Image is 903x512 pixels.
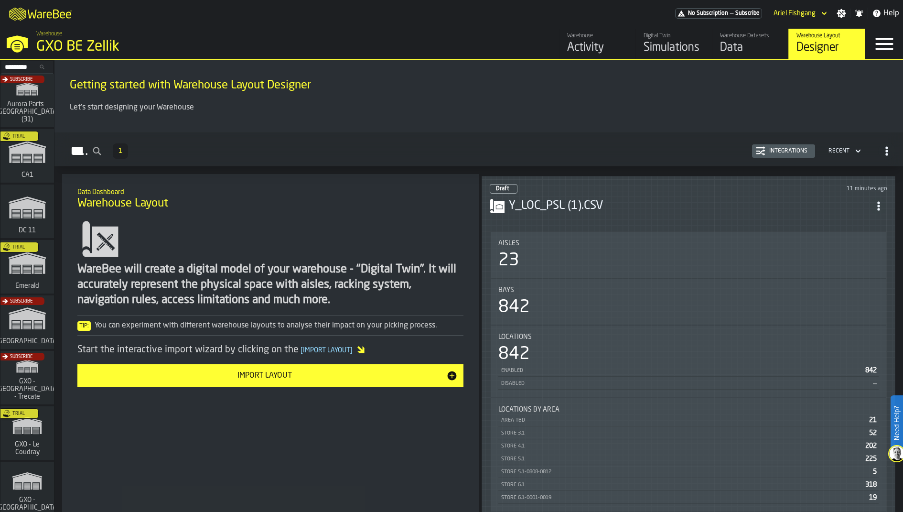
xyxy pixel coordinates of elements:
span: 52 [869,430,877,436]
div: WareBee will create a digital model of your warehouse - "Digital Twin". It will accurately repres... [77,262,463,308]
span: [ [301,347,303,354]
div: Store 5.1-0808-0812 [500,469,869,475]
span: Locations [498,333,532,341]
div: DropdownMenuValue-Ariel Fishgang [774,10,816,17]
span: Subscribe [735,10,760,17]
span: 5 [873,468,877,475]
div: StatList-item-Enabled [498,364,879,377]
p: Let's start designing your Warehouse [70,102,888,113]
label: button-toggle-Notifications [850,9,868,18]
div: StatList-item-Disabled [498,377,879,390]
h2: button-Layouts [54,132,903,166]
span: Tip: [77,321,91,331]
div: status-0 2 [490,184,517,194]
div: Data [720,40,781,55]
div: DropdownMenuValue-4 [828,148,849,154]
span: 1 [118,148,122,154]
div: Store 6.1 [500,482,861,488]
div: 842 [498,345,530,364]
div: GXO BE Zellik [36,38,294,55]
div: stat-Locations by Area [491,398,886,512]
div: StatList-item-Store 5.1 [498,452,879,465]
div: Title [498,406,879,414]
div: 842 [498,298,530,317]
span: 21 [869,417,877,424]
a: link-to-/wh/i/5fa160b1-7992-442a-9057-4226e3d2ae6d/pricing/ [675,8,762,19]
span: DC 11 [17,227,38,234]
a: link-to-/wh/i/5fa160b1-7992-442a-9057-4226e3d2ae6d/simulations [635,29,712,59]
div: Title [498,286,879,294]
div: Title [498,240,879,247]
div: stat-Bays [491,279,886,325]
a: link-to-/wh/i/5fa160b1-7992-442a-9057-4226e3d2ae6d/feed/ [559,29,635,59]
label: button-toggle-Help [868,8,903,19]
div: ButtonLoadMore-Load More-Prev-First-Last [109,143,132,159]
span: Getting started with Warehouse Layout Designer [70,78,311,93]
div: StatList-item-Store 6.1 [498,478,879,491]
div: Disabled [500,381,869,387]
label: button-toggle-Settings [833,9,850,18]
div: Simulations [644,40,704,55]
div: Title [498,333,879,341]
div: Store 4.1 [500,443,861,449]
div: Warehouse [567,33,628,39]
span: ] [350,347,353,354]
a: link-to-/wh/i/7274009e-5361-4e21-8e36-7045ee840609/simulations [0,351,54,406]
div: StatList-item-Store 5.1-0808-0812 [498,465,879,478]
div: Designer [796,40,857,55]
span: Locations by Area [498,406,559,414]
span: Warehouse [36,31,62,37]
div: title-Getting started with Warehouse Layout Designer [62,67,895,102]
a: link-to-/wh/i/5fa160b1-7992-442a-9057-4226e3d2ae6d/designer [788,29,865,59]
div: DropdownMenuValue-4 [825,145,863,157]
button: button-Integrations [752,144,815,158]
span: 19 [869,494,877,501]
span: Help [883,8,899,19]
h3: Y_LOC_PSL (1).CSV [509,198,870,214]
span: 202 [865,443,877,449]
span: Warehouse Layout [77,196,168,211]
div: Store 6.1-0001-0019 [500,495,865,501]
div: Menu Subscription [675,8,762,19]
span: — [730,10,733,17]
span: Draft [496,186,509,192]
div: ItemListCard- [54,60,903,132]
div: Area TBD [500,417,865,424]
div: Store 3.1 [500,430,865,436]
label: Need Help? [892,396,902,450]
span: 318 [865,481,877,488]
span: — [873,380,877,387]
a: link-to-/wh/i/b5402f52-ce28-4f27-b3d4-5c6d76174849/simulations [0,295,54,351]
span: 842 [865,367,877,374]
div: Warehouse Layout [796,33,857,39]
button: button-Import Layout [77,364,463,387]
div: stat-Aisles [491,232,886,278]
a: link-to-/wh/i/5fa160b1-7992-442a-9057-4226e3d2ae6d/data [712,29,788,59]
h2: Sub Title [77,186,463,196]
div: Start the interactive import wizard by clicking on the [77,343,463,357]
span: Trial [12,245,25,250]
div: You can experiment with different warehouse layouts to analyse their impact on your picking process. [77,320,463,331]
span: Subscribe [10,299,32,304]
div: Warehouse Datasets [720,33,781,39]
span: Bays [498,286,514,294]
div: title-Warehouse Layout [70,182,471,216]
span: Trial [12,411,25,416]
div: Updated: 18/09/2025, 22:10:42 Created: 18/09/2025, 00:33:15 [703,185,887,192]
div: Integrations [765,148,811,154]
span: 225 [865,456,877,462]
div: StatList-item-Store 3.1 [498,426,879,439]
a: link-to-/wh/i/2e91095d-d0fa-471d-87cf-b9f7f81665fc/simulations [0,185,54,240]
div: StatList-item-Store 6.1-0001-0019 [498,491,879,504]
div: Store 5.1 [500,456,861,462]
span: Aisles [498,240,519,247]
span: Subscribe [10,77,32,82]
a: link-to-/wh/i/aa2e4adb-2cd5-4688-aa4a-ec82bcf75d46/simulations [0,74,54,129]
span: Import Layout [299,347,355,354]
label: button-toggle-Menu [865,29,903,59]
